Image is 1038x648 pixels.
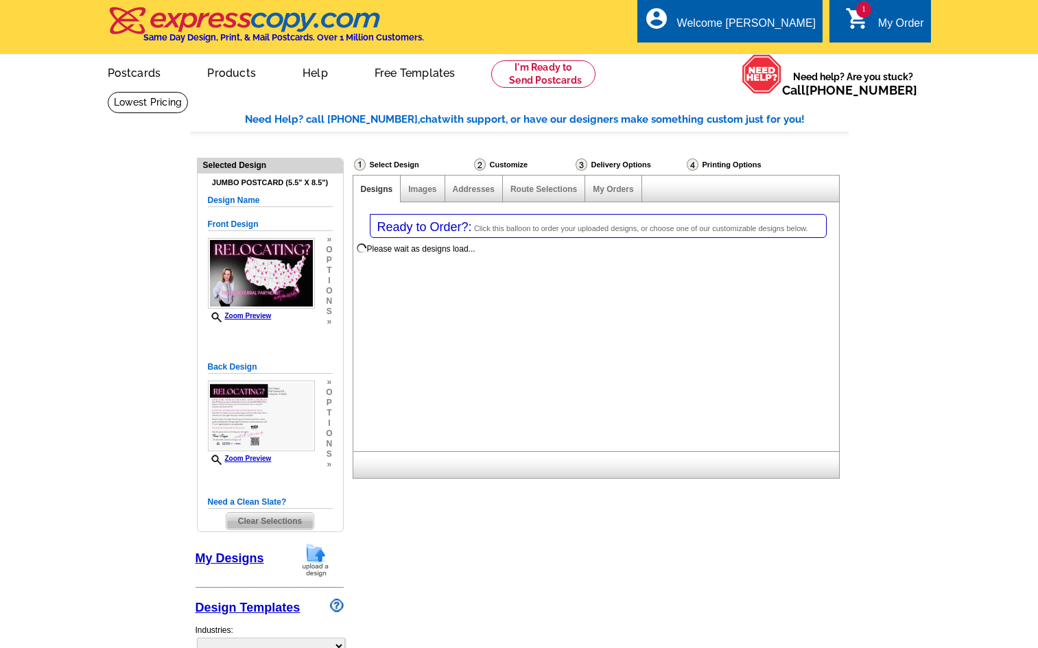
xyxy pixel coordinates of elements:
div: Need Help? call [PHONE_NUMBER], with support, or have our designers make something custom just fo... [245,112,849,128]
span: i [326,418,332,429]
a: Help [281,56,350,88]
h5: Front Design [208,218,333,231]
a: Designs [361,184,393,194]
a: Free Templates [353,56,477,88]
h5: Design Name [208,194,333,207]
img: small-thumb.jpg [208,381,315,451]
img: Printing Options & Summary [687,158,698,171]
span: chat [420,113,442,125]
span: » [326,377,332,387]
div: Selected Design [198,158,343,171]
span: Need help? Are you stuck? [782,70,924,97]
span: p [326,398,332,408]
img: Customize [474,158,486,171]
h5: Back Design [208,361,333,374]
span: o [326,245,332,255]
a: Products [185,56,278,88]
a: [PHONE_NUMBER] [805,83,917,97]
a: Design Templates [196,601,300,614]
span: p [326,255,332,265]
h4: Jumbo Postcard (5.5" x 8.5") [208,178,333,187]
img: loading... [356,243,367,254]
img: Select Design [354,158,366,171]
div: Customize [473,158,574,171]
a: Zoom Preview [208,455,272,462]
a: Postcards [86,56,183,88]
span: n [326,439,332,449]
div: Select Design [353,158,473,175]
img: design-wizard-help-icon.png [330,599,344,612]
a: My Designs [196,551,264,565]
i: shopping_cart [845,6,870,31]
a: Zoom Preview [208,312,272,320]
i: account_circle [644,6,669,31]
span: s [326,307,332,317]
a: My Orders [593,184,633,194]
span: » [326,235,332,245]
img: small-thumb.jpg [208,238,315,309]
span: o [326,286,332,296]
a: Same Day Design, Print, & Mail Postcards. Over 1 Million Customers. [108,16,424,43]
span: t [326,408,332,418]
span: i [326,276,332,286]
div: Printing Options [685,158,807,171]
span: Clear Selections [226,513,314,529]
img: help [742,54,782,94]
span: 1 [856,1,871,18]
span: t [326,265,332,276]
a: 1 shopping_cart My Order [845,15,924,32]
h4: Same Day Design, Print, & Mail Postcards. Over 1 Million Customers. [143,32,424,43]
span: o [326,387,332,398]
span: n [326,296,332,307]
span: o [326,429,332,439]
span: s [326,449,332,459]
a: Addresses [453,184,495,194]
div: My Order [878,17,924,36]
span: » [326,459,332,470]
span: Click this balloon to order your uploaded designs, or choose one of our customizable designs below. [474,224,808,232]
div: Please wait as designs load... [367,243,475,255]
a: Route Selections [510,184,577,194]
img: Delivery Options [576,158,587,171]
h5: Need a Clean Slate? [208,496,333,509]
span: Call [782,83,917,97]
div: Welcome [PERSON_NAME] [677,17,816,36]
a: Images [408,184,436,194]
span: » [326,317,332,327]
span: Ready to Order?: [377,220,472,234]
img: upload-design [298,542,333,577]
div: Delivery Options [574,158,685,175]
